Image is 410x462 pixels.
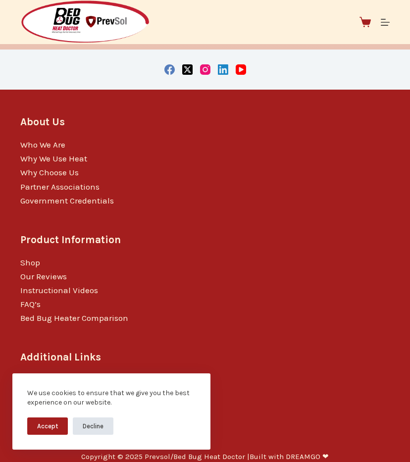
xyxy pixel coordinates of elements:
a: YouTube [236,64,246,75]
a: Instagram [200,64,210,75]
a: FAQ’s [20,299,41,309]
a: Our Reviews [20,271,67,281]
button: Menu [381,18,390,27]
a: Facebook [164,64,175,75]
a: Who We Are [20,140,65,150]
a: Why Choose Us [20,167,79,177]
h3: About Us [20,114,389,130]
a: X (Twitter) [182,64,193,75]
button: Open LiveChat chat widget [8,4,38,34]
button: Decline [73,417,113,435]
a: Bed Bug Heater Comparison [20,313,128,323]
a: Instructional Videos [20,285,98,295]
h3: Additional Links [20,350,389,365]
a: Shop [20,257,40,267]
h3: Product Information [20,232,389,248]
div: We use cookies to ensure that we give you the best experience on our website. [27,388,196,408]
a: Government Credentials [20,196,114,205]
a: LinkedIn [218,64,228,75]
button: Accept [27,417,68,435]
a: Why We Use Heat [20,154,87,163]
a: Built with DREAMGO ❤ [250,452,329,461]
a: Partner Associations [20,182,100,192]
